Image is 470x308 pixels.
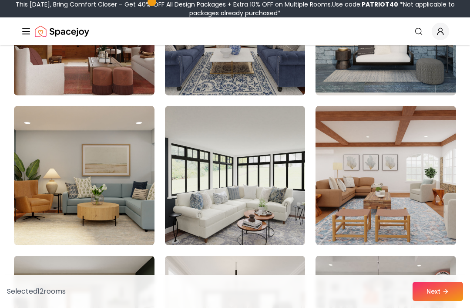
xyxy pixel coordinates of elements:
img: Room room-26 [165,106,305,245]
a: Spacejoy [35,23,89,40]
nav: Global [21,17,449,45]
img: Spacejoy Logo [35,23,89,40]
button: Next [413,282,463,301]
p: Selected 12 room s [7,286,66,297]
img: Room room-25 [14,106,154,245]
img: Room room-27 [316,106,456,245]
